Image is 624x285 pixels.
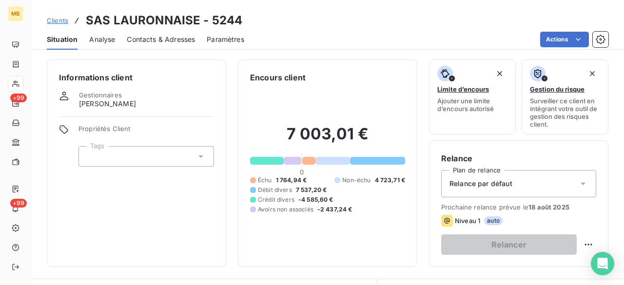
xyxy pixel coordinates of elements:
[47,17,68,24] span: Clients
[59,72,214,83] h6: Informations client
[258,176,272,185] span: Échu
[250,124,405,153] h2: 7 003,01 €
[78,125,214,138] span: Propriétés Client
[47,16,68,25] a: Clients
[375,176,406,185] span: 4 723,71 €
[258,205,313,214] span: Avoirs non associés
[86,12,242,29] h3: SAS LAURONNAISE - 5244
[437,85,489,93] span: Limite d’encours
[10,199,27,208] span: +99
[258,186,292,194] span: Débit divers
[250,72,306,83] h6: Encours client
[47,35,78,44] span: Situation
[455,217,480,225] span: Niveau 1
[207,35,244,44] span: Paramètres
[429,59,516,134] button: Limite d’encoursAjouter une limite d’encours autorisé
[276,176,307,185] span: 1 764,94 €
[8,95,23,111] a: +99
[437,97,507,113] span: Ajouter une limite d’encours autorisé
[540,32,589,47] button: Actions
[258,195,294,204] span: Crédit divers
[449,179,512,189] span: Relance par défaut
[79,99,136,109] span: [PERSON_NAME]
[591,252,614,275] div: Open Intercom Messenger
[342,176,370,185] span: Non-échu
[89,35,115,44] span: Analyse
[127,35,195,44] span: Contacts & Adresses
[522,59,608,134] button: Gestion du risqueSurveiller ce client en intégrant votre outil de gestion des risques client.
[10,94,27,102] span: +99
[530,85,585,93] span: Gestion du risque
[298,195,333,204] span: -4 585,60 €
[8,6,23,21] div: MB
[528,203,569,211] span: 18 août 2025
[530,97,600,128] span: Surveiller ce client en intégrant votre outil de gestion des risques client.
[300,168,304,176] span: 0
[79,91,122,99] span: Gestionnaires
[296,186,327,194] span: 7 537,20 €
[87,152,95,161] input: Ajouter une valeur
[441,234,577,255] button: Relancer
[317,205,352,214] span: -2 437,24 €
[441,203,596,211] span: Prochaine relance prévue le
[484,216,503,225] span: auto
[441,152,596,164] h6: Relance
